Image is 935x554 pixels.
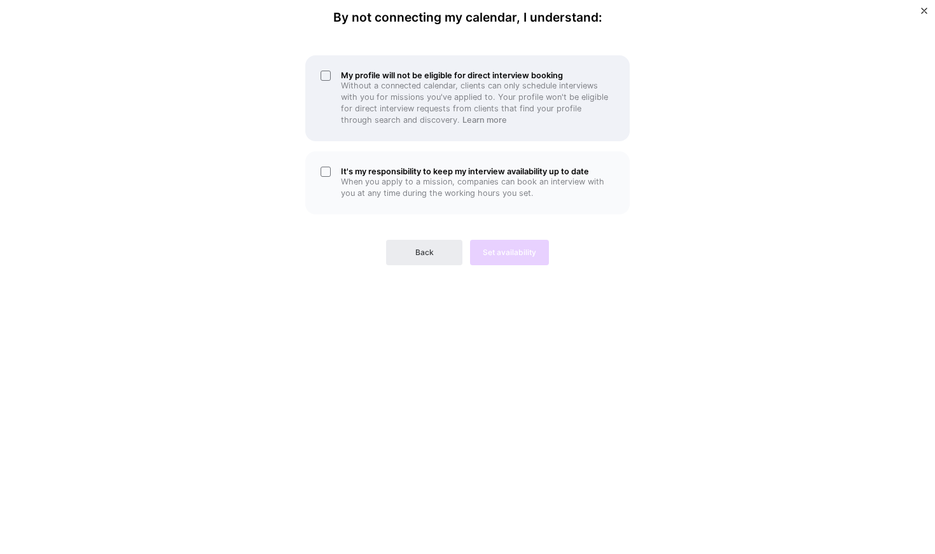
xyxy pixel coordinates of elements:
p: When you apply to a mission, companies can book an interview with you at any time during the work... [341,176,614,199]
a: Learn more [462,115,507,125]
button: Back [386,240,462,265]
h4: By not connecting my calendar, I understand: [333,10,602,25]
h5: My profile will not be eligible for direct interview booking [341,71,614,80]
button: Close [921,8,927,21]
p: Without a connected calendar, clients can only schedule interviews with you for missions you've a... [341,80,614,126]
span: Back [415,247,434,258]
h5: It's my responsibility to keep my interview availability up to date [341,167,614,176]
